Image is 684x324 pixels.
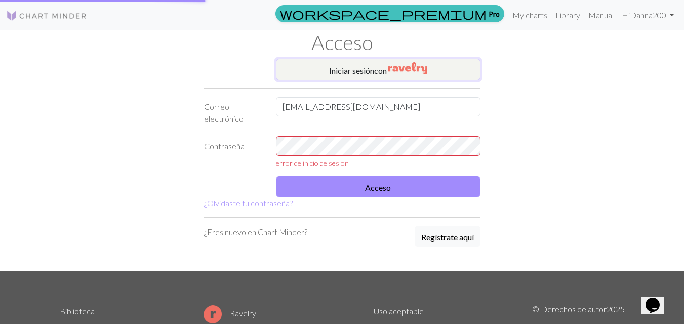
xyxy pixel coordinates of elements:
[276,176,480,197] button: Acceso
[374,306,424,316] a: Uso aceptable
[204,308,256,318] a: Ravelry
[532,304,607,314] font: © Derechos de autor
[584,5,618,25] a: Manual
[415,226,480,247] button: Regístrate aquí
[508,5,551,25] a: My charts
[276,159,349,167] font: error de inicio de sesion
[275,5,504,22] a: Pro
[618,5,678,25] a: HiDanna200
[204,198,293,208] a: ¿Olvidaste tu contraseña?
[641,284,674,314] iframe: widget de chat
[374,66,387,75] font: con
[60,306,95,316] a: Biblioteca
[329,66,374,75] font: Iniciar sesión
[204,227,307,237] font: ¿Eres nuevo en Chart Minder?
[421,232,474,242] font: Regístrate aquí
[365,182,391,192] font: Acceso
[388,62,427,74] img: Ravelry
[276,59,480,80] button: Iniciar sesióncon
[204,305,222,323] img: Logotipo de Ravelry
[551,5,584,25] a: Library
[311,30,373,55] font: Acceso
[230,308,256,318] font: Ravelry
[280,7,487,21] span: workspace_premium
[607,304,625,314] font: 2025
[204,141,245,151] font: Contraseña
[204,102,244,123] font: Correo electrónico
[6,10,87,22] img: Logo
